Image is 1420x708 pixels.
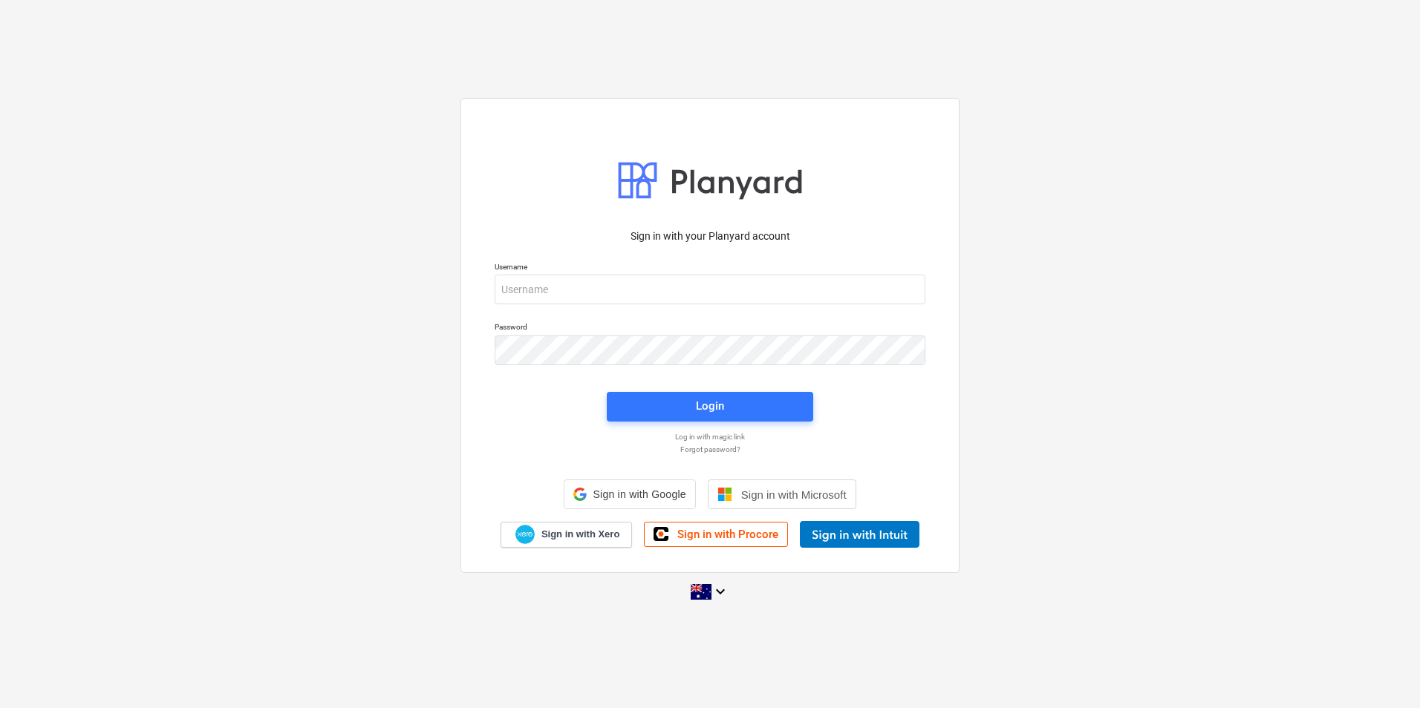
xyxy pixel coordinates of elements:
[501,522,633,548] a: Sign in with Xero
[495,322,925,335] p: Password
[717,487,732,502] img: Microsoft logo
[495,262,925,275] p: Username
[741,488,847,501] span: Sign in with Microsoft
[564,479,695,509] div: Sign in with Google
[711,583,729,600] i: keyboard_arrow_down
[677,528,778,541] span: Sign in with Procore
[541,528,619,541] span: Sign in with Xero
[515,525,535,545] img: Xero logo
[495,275,925,304] input: Username
[487,445,933,454] a: Forgot password?
[487,432,933,442] a: Log in with magic link
[593,488,685,500] span: Sign in with Google
[696,396,724,416] div: Login
[607,392,813,422] button: Login
[644,522,788,547] a: Sign in with Procore
[495,229,925,244] p: Sign in with your Planyard account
